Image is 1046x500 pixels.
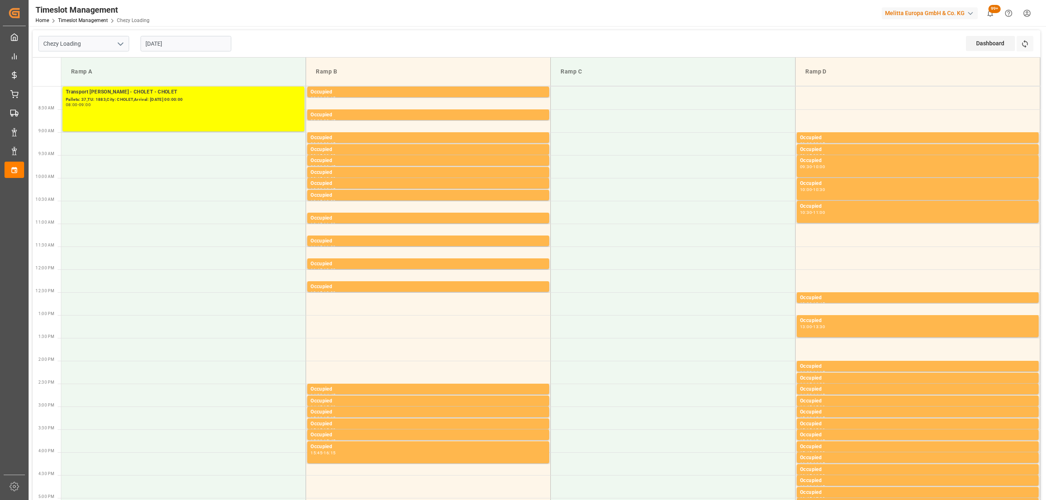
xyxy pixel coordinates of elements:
div: 12:45 [813,302,825,306]
div: 15:00 [813,405,825,409]
span: 8:30 AM [38,106,54,110]
div: 12:15 [311,291,322,295]
div: - [322,119,324,123]
div: 12:30 [800,302,812,306]
span: 1:30 PM [38,334,54,339]
span: 10:30 AM [36,197,54,202]
div: 09:15 [813,142,825,146]
div: - [322,405,324,409]
div: - [322,188,324,191]
button: open menu [114,38,126,50]
div: 10:00 [800,188,812,191]
div: - [812,154,813,158]
span: 5:00 PM [38,494,54,499]
input: DD-MM-YYYY [141,36,231,51]
div: 10:30 [800,211,812,214]
div: 08:15 [324,96,335,100]
div: 12:00 [324,268,335,272]
div: Occupied [311,431,546,439]
span: 3:00 PM [38,403,54,407]
div: Ramp B [313,64,544,79]
div: Occupied [800,362,1035,371]
div: 08:45 [324,119,335,123]
div: - [322,200,324,203]
div: Occupied [311,180,546,188]
button: Help Center [999,4,1018,22]
div: 15:45 [324,439,335,443]
div: 16:45 [813,485,825,489]
div: 15:45 [813,439,825,443]
div: - [322,165,324,169]
div: Occupied [311,443,546,451]
div: Occupied [800,443,1035,451]
div: Ramp C [557,64,789,79]
span: 9:00 AM [38,129,54,133]
div: 10:30 [324,200,335,203]
div: Occupied [311,260,546,268]
div: 14:45 [800,405,812,409]
div: - [812,428,813,432]
div: Dashboard [966,36,1015,51]
div: 14:00 [800,371,812,374]
div: Ramp A [68,64,299,79]
span: 11:30 AM [36,243,54,247]
div: Occupied [800,477,1035,485]
div: 14:30 [800,393,812,397]
div: 15:00 [324,405,335,409]
div: 11:00 [813,211,825,214]
div: - [322,154,324,158]
div: Occupied [311,88,546,96]
div: 10:00 [311,188,322,191]
div: - [812,211,813,214]
div: Occupied [800,489,1035,497]
div: 10:15 [311,200,322,203]
div: 15:15 [324,416,335,420]
span: 12:30 PM [36,289,54,293]
div: Occupied [311,237,546,245]
div: 12:30 [324,291,335,295]
div: Occupied [800,374,1035,382]
div: Occupied [800,202,1035,211]
div: 16:00 [813,451,825,455]
div: Occupied [800,420,1035,428]
div: 09:15 [800,154,812,158]
div: 08:30 [311,119,322,123]
div: - [322,245,324,249]
div: Occupied [311,397,546,405]
div: Occupied [800,317,1035,325]
span: 4:30 PM [38,471,54,476]
div: 08:00 [66,103,78,107]
div: Occupied [800,134,1035,142]
div: 16:15 [813,462,825,466]
div: - [812,485,813,489]
div: 15:30 [800,439,812,443]
div: 10:30 [813,188,825,191]
span: 4:00 PM [38,449,54,453]
div: - [812,474,813,478]
div: Occupied [800,408,1035,416]
div: 09:00 [800,142,812,146]
div: - [322,268,324,272]
div: 14:45 [311,405,322,409]
div: 15:30 [813,428,825,432]
div: 15:30 [324,428,335,432]
div: 14:15 [800,382,812,386]
div: - [812,416,813,420]
span: 12:00 PM [36,266,54,270]
div: - [322,451,324,455]
button: Melitta Europa GmbH & Co. KG [882,5,981,21]
div: Occupied [311,420,546,428]
div: Occupied [311,214,546,222]
div: - [812,371,813,374]
span: 2:30 PM [38,380,54,384]
div: Ramp D [802,64,1033,79]
div: 15:15 [311,428,322,432]
div: 14:30 [813,382,825,386]
div: - [812,405,813,409]
div: - [322,393,324,397]
div: 16:15 [324,451,335,455]
div: - [322,439,324,443]
div: Occupied [800,397,1035,405]
div: - [322,142,324,146]
div: 09:15 [324,142,335,146]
